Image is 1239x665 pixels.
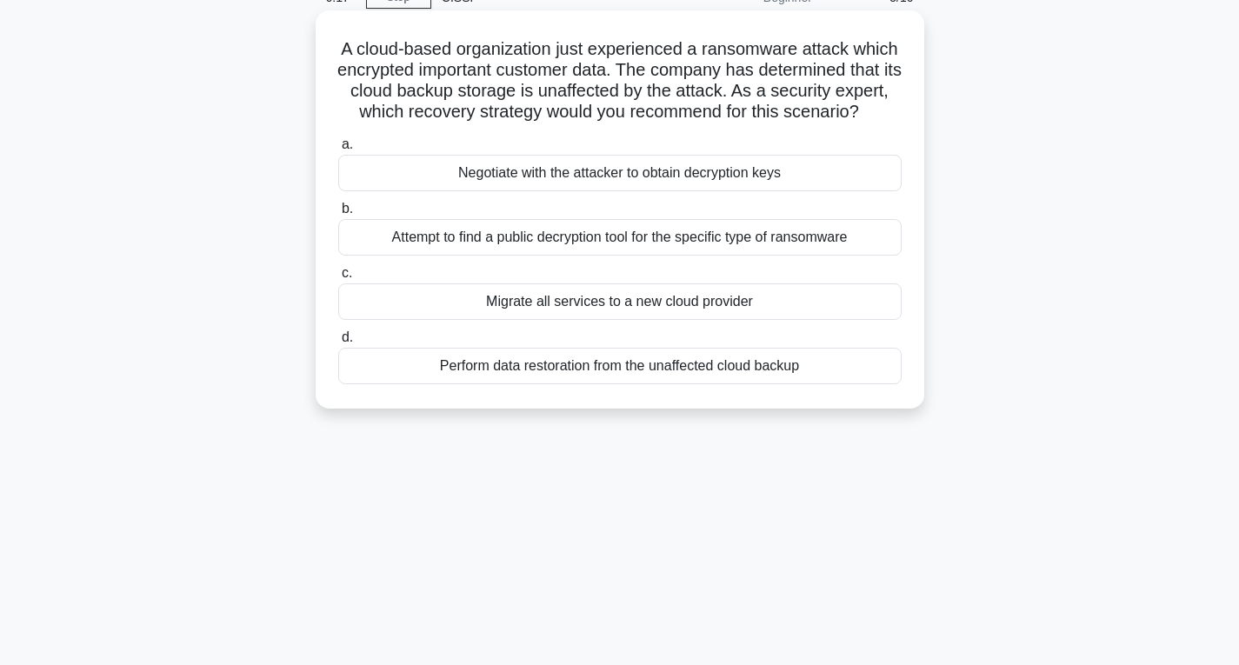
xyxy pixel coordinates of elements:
[338,283,902,320] div: Migrate all services to a new cloud provider
[338,219,902,256] div: Attempt to find a public decryption tool for the specific type of ransomware
[342,265,352,280] span: c.
[338,348,902,384] div: Perform data restoration from the unaffected cloud backup
[336,38,903,123] h5: A cloud-based organization just experienced a ransomware attack which encrypted important custome...
[342,329,353,344] span: d.
[342,201,353,216] span: b.
[338,155,902,191] div: Negotiate with the attacker to obtain decryption keys
[342,136,353,151] span: a.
